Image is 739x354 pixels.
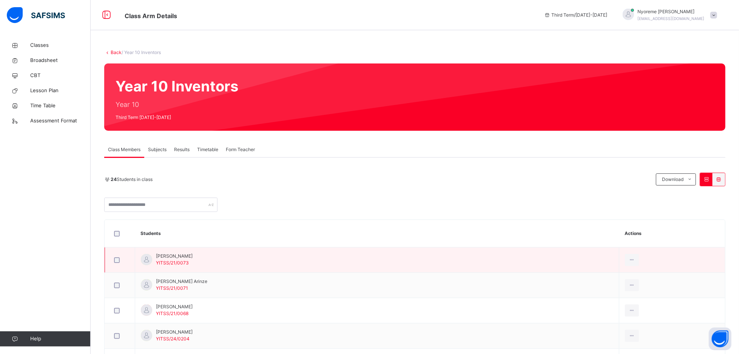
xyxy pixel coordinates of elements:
[156,260,189,266] span: YITSS/21/0073
[7,7,65,23] img: safsims
[125,12,177,20] span: Class Arm Details
[544,12,608,19] span: session/term information
[148,146,167,153] span: Subjects
[226,146,255,153] span: Form Teacher
[615,8,721,22] div: NyoremeOkere
[30,87,91,94] span: Lesson Plan
[30,42,91,49] span: Classes
[156,329,193,335] span: [PERSON_NAME]
[156,303,193,310] span: [PERSON_NAME]
[122,49,161,55] span: / Year 10 Inventors
[30,72,91,79] span: CBT
[111,49,122,55] a: Back
[30,335,90,343] span: Help
[156,285,188,291] span: YITSS/21/0071
[197,146,218,153] span: Timetable
[709,328,731,350] button: Open asap
[156,311,188,316] span: YITSS/21/0068
[135,220,619,247] th: Students
[111,176,153,183] span: Students in class
[156,253,193,260] span: [PERSON_NAME]
[174,146,190,153] span: Results
[30,117,91,125] span: Assessment Format
[30,102,91,110] span: Time Table
[108,146,140,153] span: Class Members
[156,336,190,342] span: YITSS/24/0204
[111,176,117,182] b: 24
[662,176,683,183] span: Download
[156,278,207,285] span: [PERSON_NAME] Arinze
[638,16,705,21] span: [EMAIL_ADDRESS][DOMAIN_NAME]
[638,8,705,15] span: Nyoreme [PERSON_NAME]
[30,57,91,64] span: Broadsheet
[619,220,725,247] th: Actions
